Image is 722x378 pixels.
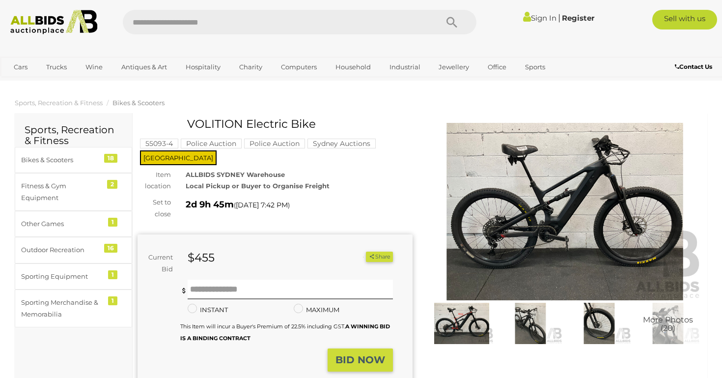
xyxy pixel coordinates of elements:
div: Other Games [21,218,102,230]
a: Computers [275,59,323,75]
button: BID NOW [328,349,393,372]
div: Set to close [130,197,178,220]
small: This Item will incur a Buyer's Premium of 22.5% including GST. [180,323,390,341]
a: Jewellery [432,59,475,75]
a: Sell with us [652,10,717,29]
a: Sports [519,59,552,75]
a: Bikes & Scooters [112,99,165,107]
div: Current Bid [138,252,180,275]
a: Office [481,59,513,75]
a: Wine [79,59,109,75]
a: Sydney Auctions [307,140,376,147]
div: 2 [107,180,117,189]
a: Sporting Merchandise & Memorabilia 1 [15,290,132,327]
a: Hospitality [179,59,227,75]
div: Sporting Equipment [21,271,102,282]
div: Item location [130,169,178,192]
a: Charity [233,59,269,75]
label: INSTANT [188,304,228,316]
a: 55093-4 [140,140,178,147]
img: VOLITION Electric Bike [499,303,562,344]
span: More Photos (20) [643,316,693,333]
a: Register [562,13,594,23]
b: Contact Us [675,63,712,70]
a: Police Auction [244,140,305,147]
label: MAXIMUM [294,304,339,316]
div: 16 [104,244,117,253]
strong: 2d 9h 45m [186,199,234,210]
strong: ALLBIDS SYDNEY Warehouse [186,171,285,178]
mark: Police Auction [181,139,242,148]
a: Industrial [383,59,427,75]
a: Antiques & Art [115,59,173,75]
a: Sporting Equipment 1 [15,263,132,290]
a: Police Auction [181,140,242,147]
a: Other Games 1 [15,211,132,237]
a: Bikes & Scooters 18 [15,147,132,173]
img: VOLITION Electric Bike [567,303,631,344]
img: VOLITION Electric Bike [427,123,702,300]
mark: 55093-4 [140,139,178,148]
li: Watch this item [355,252,364,262]
strong: $455 [188,251,215,264]
div: Sporting Merchandise & Memorabilia [21,297,102,320]
h1: VOLITION Electric Bike [142,118,410,130]
span: ( ) [234,201,290,209]
div: Bikes & Scooters [21,154,102,166]
a: Trucks [40,59,73,75]
div: 18 [104,154,117,163]
img: VOLITION Electric Bike [430,303,494,344]
a: Contact Us [675,61,715,72]
span: [GEOGRAPHIC_DATA] [140,150,217,165]
mark: Sydney Auctions [307,139,376,148]
b: A WINNING BID IS A BINDING CONTRACT [180,323,390,341]
div: 1 [108,296,117,305]
a: [GEOGRAPHIC_DATA] [7,75,90,91]
button: Search [427,10,476,34]
span: [DATE] 7:42 PM [236,201,288,209]
a: Outdoor Recreation 16 [15,237,132,263]
a: Cars [7,59,34,75]
strong: BID NOW [335,354,385,366]
a: Household [329,59,377,75]
img: VOLITION Electric Bike [636,303,700,344]
div: 1 [108,218,117,227]
span: | [558,12,560,23]
strong: Local Pickup or Buyer to Organise Freight [186,182,330,190]
button: Share [366,252,393,262]
a: More Photos(20) [636,303,700,344]
mark: Police Auction [244,139,305,148]
div: Fitness & Gym Equipment [21,180,102,204]
h2: Sports, Recreation & Fitness [25,124,122,146]
img: Allbids.com.au [5,10,103,34]
a: Fitness & Gym Equipment 2 [15,173,132,211]
div: 1 [108,270,117,279]
a: Sports, Recreation & Fitness [15,99,103,107]
a: Sign In [523,13,556,23]
div: Outdoor Recreation [21,244,102,256]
